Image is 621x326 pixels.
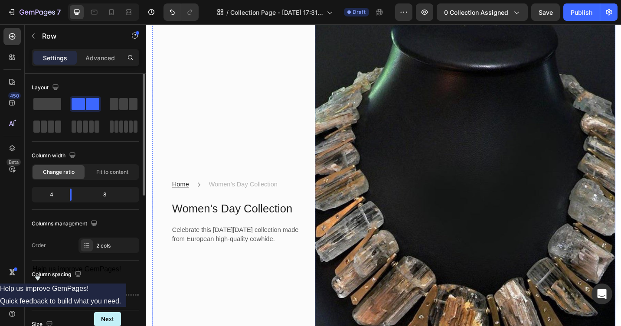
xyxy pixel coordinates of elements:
[531,3,560,21] button: Save
[42,31,116,41] p: Row
[3,3,65,21] button: 7
[32,218,99,230] div: Columns management
[78,189,137,201] div: 8
[33,189,63,201] div: 4
[85,53,115,62] p: Advanced
[592,284,612,304] div: Open Intercom Messenger
[353,8,366,16] span: Draft
[226,8,229,17] span: /
[33,265,121,284] button: Show survey - Help us improve GemPages!
[230,8,323,17] span: Collection Page - [DATE] 17:31:59
[43,168,75,176] span: Change ratio
[32,241,46,249] div: Order
[96,242,137,250] div: 2 cols
[96,168,128,176] span: Fit to content
[444,8,508,17] span: 0 collection assigned
[32,150,78,162] div: Column width
[563,3,600,21] button: Publish
[7,159,21,166] div: Beta
[571,8,592,17] div: Publish
[57,7,61,17] p: 7
[146,24,621,326] iframe: Design area
[539,9,553,16] span: Save
[43,53,67,62] p: Settings
[437,3,528,21] button: 0 collection assigned
[33,265,121,273] span: Help us improve GemPages!
[8,92,21,99] div: 450
[163,3,199,21] div: Undo/Redo
[32,82,61,94] div: Layout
